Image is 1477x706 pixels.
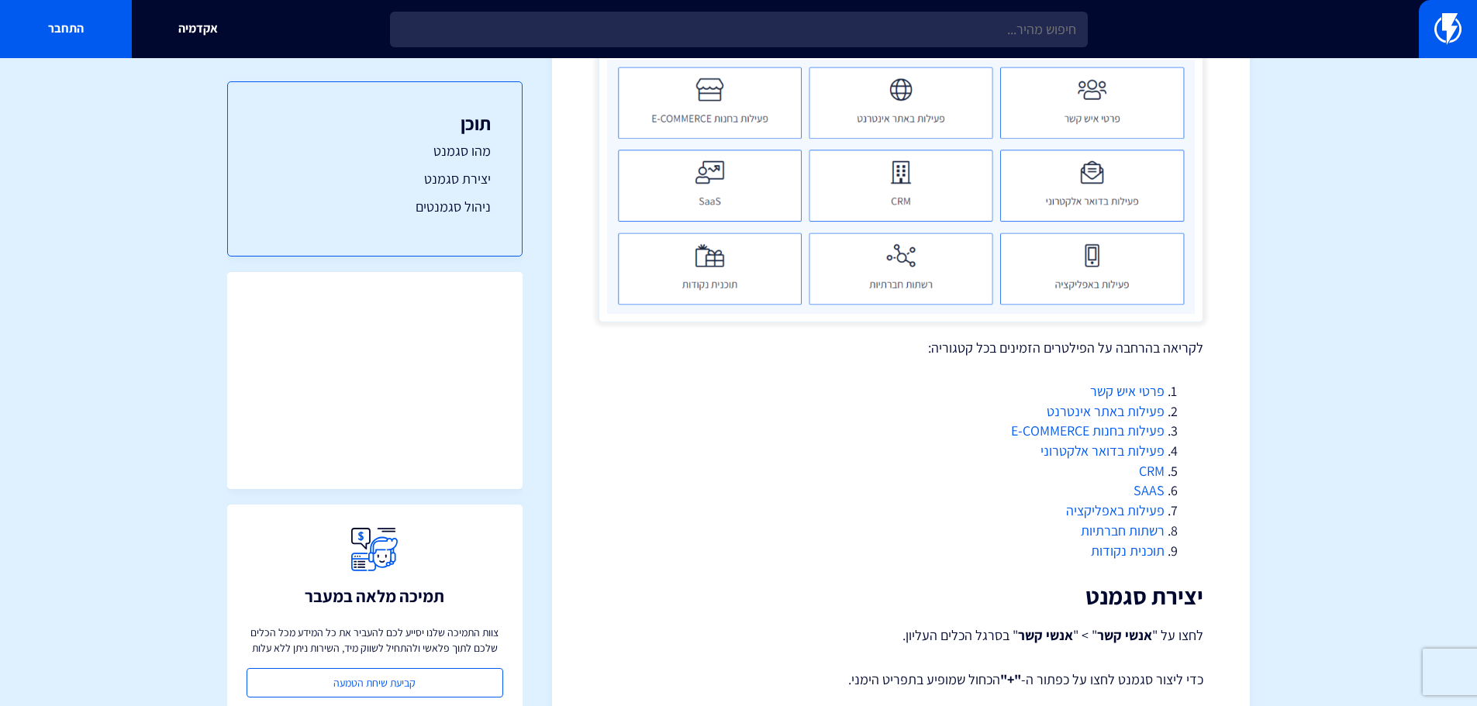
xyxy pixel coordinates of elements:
a: מהו סגמנט [259,141,491,161]
a: פעילות בדואר אלקטרוני [1040,442,1165,460]
a: SAAS [1134,481,1165,499]
a: פעילות באתר אינטרנט [1047,402,1165,420]
p: כדי ליצור סגמנט לחצו על כפתור ה- הכחול שמופיע בתפריט הימני. [599,670,1203,690]
a: תוכנית נקודות [1091,542,1165,560]
a: יצירת סגמנט [259,169,491,189]
a: רשתות חברתיות [1081,522,1165,539]
input: חיפוש מהיר... [390,12,1088,47]
p: לחצו על " " > " " בסרגל הכלים העליון. [599,625,1203,646]
strong: אנשי קשר [1018,626,1073,644]
p: צוות התמיכה שלנו יסייע לכם להעביר את כל המידע מכל הכלים שלכם לתוך פלאשי ולהתחיל לשווק מיד, השירות... [247,625,503,656]
a: פעילות באפליקציה [1066,501,1165,519]
strong: אנשי קשר [1097,626,1152,644]
a: CRM [1139,462,1165,480]
a: פרטי איש קשר [1090,382,1165,400]
h3: תמיכה מלאה במעבר [305,587,444,605]
strong: "+" [1000,670,1021,688]
h3: תוכן [259,113,491,133]
a: קביעת שיחת הטמעה [247,668,503,697]
h2: יצירת סגמנט [599,584,1203,609]
a: פעילות בחנות E-COMMERCE [1011,422,1165,439]
a: ניהול סגמנטים [259,197,491,217]
p: לקריאה בהרחבה על הפילטרים הזמינים בכל קטגוריה: [599,338,1203,358]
